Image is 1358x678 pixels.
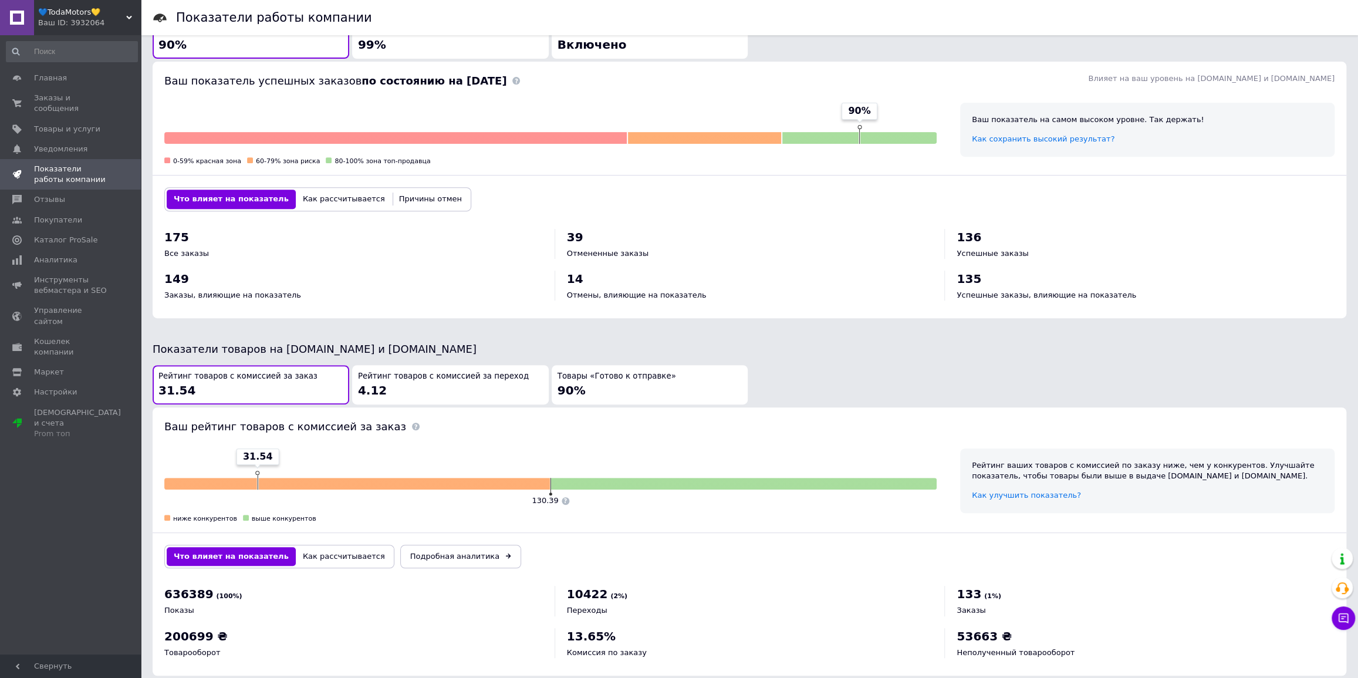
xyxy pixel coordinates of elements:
[957,648,1075,657] span: Неполученный товарооборот
[167,190,296,208] button: Что влияет на показатель
[38,18,141,28] div: Ваш ID: 3932064
[34,255,77,265] span: Аналитика
[34,367,64,377] span: Маркет
[392,190,469,208] button: Причины отмен
[153,19,349,59] button: Успешные заказы90%
[352,19,549,59] button: Положительные отзывы99%
[34,275,109,296] span: Инструменты вебмастера и SEO
[6,41,138,62] input: Поиск
[34,215,82,225] span: Покупатели
[358,371,529,382] span: Рейтинг товаров с комиссией за переход
[158,383,195,397] span: 31.54
[164,230,189,244] span: 175
[34,194,65,205] span: Отзывы
[335,157,430,165] span: 80-100% зона топ-продавца
[532,496,559,505] span: 130.39
[153,343,477,355] span: Показатели товаров на [DOMAIN_NAME] и [DOMAIN_NAME]
[34,73,67,83] span: Главная
[552,19,748,59] button: Пром-оплатаВключено
[167,547,296,566] button: Что влияет на показатель
[358,383,387,397] span: 4.12
[34,305,109,326] span: Управление сайтом
[164,420,406,433] span: Ваш рейтинг товаров с комиссией за заказ
[552,365,748,404] button: Товары «Готово к отправке»90%
[164,291,301,299] span: Заказы, влияющие на показатель
[34,124,100,134] span: Товары и услуги
[957,249,1028,258] span: Успешные заказы
[173,515,237,522] span: ниже конкурентов
[957,587,981,601] span: 133
[567,272,583,286] span: 14
[164,648,220,657] span: Товарооборот
[176,11,372,25] h1: Показатели работы компании
[957,272,981,286] span: 135
[848,104,870,117] span: 90%
[164,629,228,643] span: 200699 ₴
[296,190,392,208] button: Как рассчитывается
[610,592,627,600] span: (2%)
[173,157,241,165] span: 0-59% красная зона
[972,491,1081,500] a: Как улучшить показатель?
[567,587,608,601] span: 10422
[164,75,506,87] span: Ваш показатель успешных заказов
[153,365,349,404] button: Рейтинг товаров с комиссией за заказ31.54
[957,606,985,615] span: Заказы
[352,365,549,404] button: Рейтинг товаров с комиссией за переход4.12
[34,429,121,439] div: Prom топ
[957,230,981,244] span: 136
[252,515,316,522] span: выше конкурентов
[34,164,109,185] span: Показатели работы компании
[567,230,583,244] span: 39
[558,371,676,382] span: Товары «Готово к отправке»
[34,407,121,440] span: [DEMOGRAPHIC_DATA] и счета
[567,648,647,657] span: Комиссия по заказу
[972,460,1323,481] div: Рейтинг ваших товаров с комиссией по заказу ниже, чем у конкурентов. Улучшайте показатель, чтобы ...
[34,387,77,397] span: Настройки
[164,249,209,258] span: Все заказы
[358,38,386,52] span: 99%
[243,450,273,463] span: 31.54
[164,587,214,601] span: 636389
[957,629,1012,643] span: 53663 ₴
[158,371,317,382] span: Рейтинг товаров с комиссией за заказ
[34,93,109,114] span: Заказы и сообщения
[567,606,607,615] span: Переходы
[164,272,189,286] span: 149
[567,249,648,258] span: Отмененные заказы
[567,629,616,643] span: 13.65%
[400,545,521,568] a: Подробная аналитика
[567,291,707,299] span: Отмены, влияющие на показатель
[957,291,1136,299] span: Успешные заказы, влияющие на показатель
[972,114,1323,125] div: Ваш показатель на самом высоком уровне. Так держать!
[558,38,627,52] span: Включено
[1088,74,1335,83] span: Влияет на ваш уровень на [DOMAIN_NAME] и [DOMAIN_NAME]
[558,383,586,397] span: 90%
[34,235,97,245] span: Каталог ProSale
[256,157,320,165] span: 60-79% зона риска
[362,75,506,87] b: по состоянию на [DATE]
[217,592,242,600] span: (100%)
[34,144,87,154] span: Уведомления
[972,134,1114,143] a: Как сохранить высокий результат?
[1332,606,1355,630] button: Чат с покупателем
[164,606,194,615] span: Показы
[158,38,187,52] span: 90%
[34,336,109,357] span: Кошелек компании
[984,592,1001,600] span: (1%)
[296,547,392,566] button: Как рассчитывается
[38,7,126,18] span: 💙TodaMotors💛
